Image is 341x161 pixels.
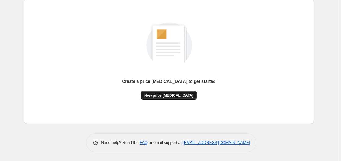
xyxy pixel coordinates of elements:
[140,140,148,145] a: FAQ
[122,78,216,84] p: Create a price [MEDICAL_DATA] to get started
[101,140,140,145] span: Need help? Read the
[141,91,197,100] button: New price [MEDICAL_DATA]
[183,140,250,145] a: [EMAIL_ADDRESS][DOMAIN_NAME]
[148,140,183,145] span: or email support at
[144,93,193,98] span: New price [MEDICAL_DATA]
